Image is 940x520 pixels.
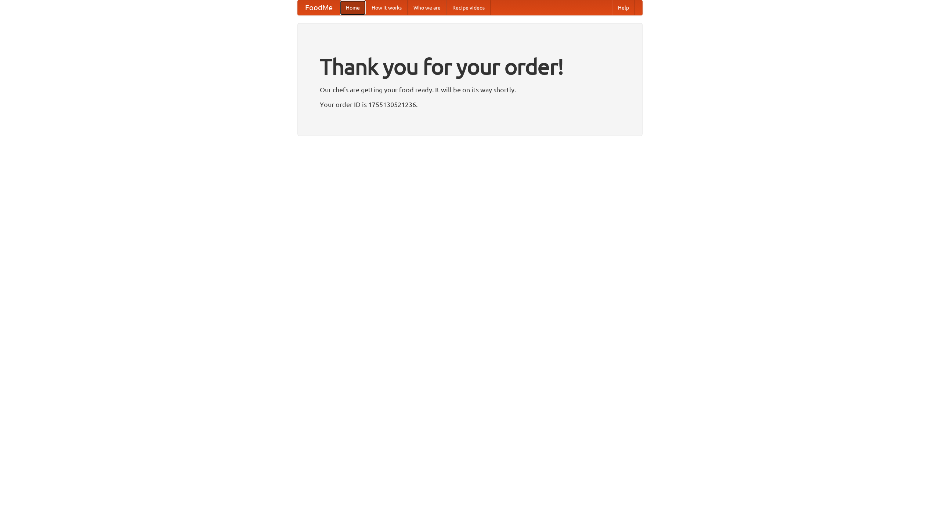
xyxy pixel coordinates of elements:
[320,99,620,110] p: Your order ID is 1755130521236.
[340,0,366,15] a: Home
[446,0,491,15] a: Recipe videos
[298,0,340,15] a: FoodMe
[366,0,408,15] a: How it works
[612,0,635,15] a: Help
[320,49,620,84] h1: Thank you for your order!
[320,84,620,95] p: Our chefs are getting your food ready. It will be on its way shortly.
[408,0,446,15] a: Who we are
